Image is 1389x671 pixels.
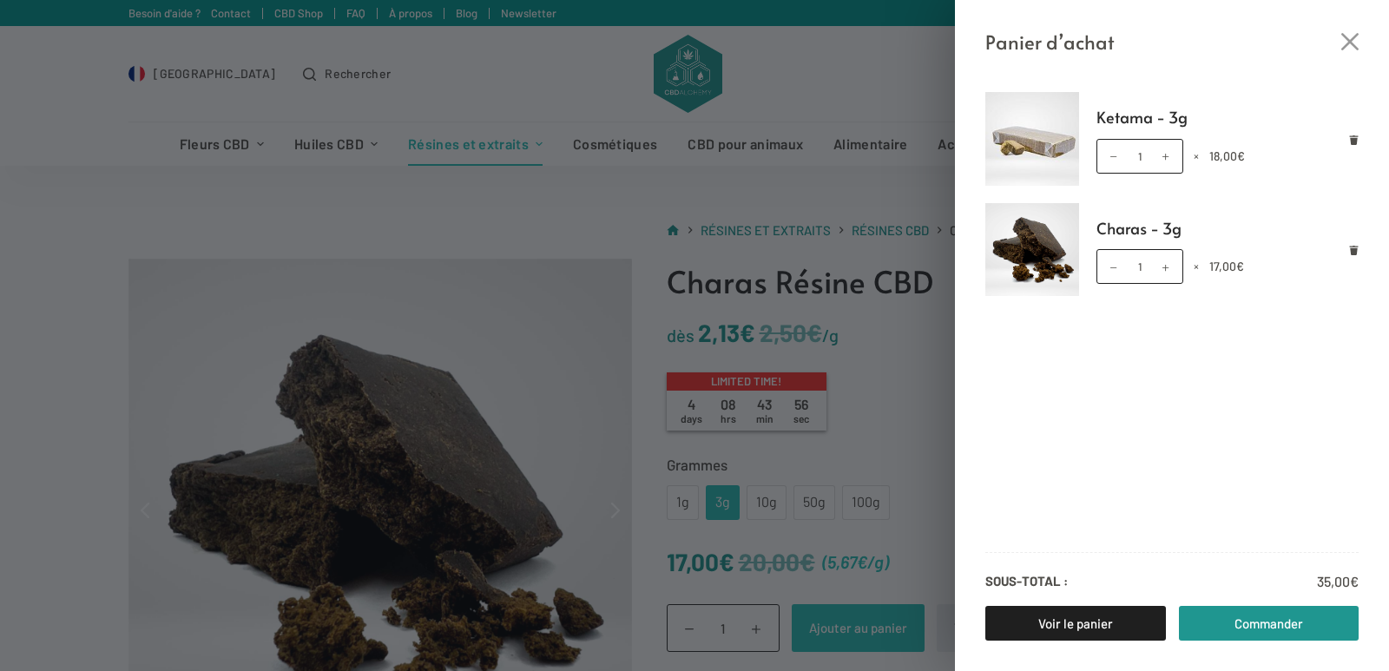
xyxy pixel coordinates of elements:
a: Ketama - 3g [1096,104,1359,130]
span: € [1237,148,1245,163]
input: Quantité de produits [1096,139,1183,174]
span: Panier d’achat [985,26,1115,57]
a: Commander [1179,606,1359,641]
a: Retirer Ketama - 3g du panier [1349,135,1359,144]
a: Voir le panier [985,606,1166,641]
a: Charas - 3g [1096,215,1359,241]
span: × [1194,148,1199,163]
input: Quantité de produits [1096,249,1183,284]
span: € [1236,259,1244,273]
bdi: 17,00 [1209,259,1244,273]
span: € [1350,573,1359,589]
span: × [1194,259,1199,273]
strong: Sous-total : [985,570,1068,593]
button: Fermer le tiroir du panier [1341,33,1359,50]
a: Retirer Charas - 3g du panier [1349,245,1359,254]
bdi: 35,00 [1317,573,1359,589]
bdi: 18,00 [1209,148,1245,163]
